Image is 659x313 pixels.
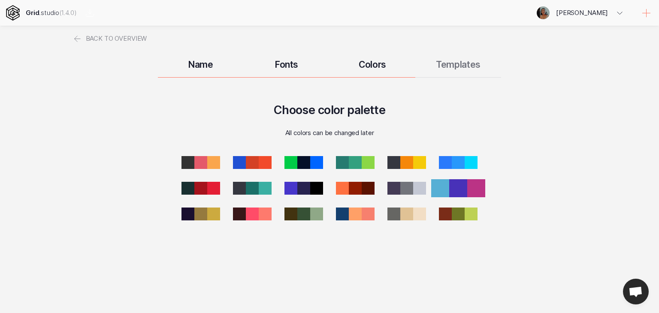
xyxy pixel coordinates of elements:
[285,129,374,137] p: All colors can be changed later
[623,279,649,304] div: Chat abierto
[537,6,550,19] img: Profile picture
[72,26,147,51] a: Back to overview
[59,9,77,17] span: Click to see changelog
[158,59,244,70] h3: Name
[86,26,147,51] span: Back to overview
[274,103,386,117] h2: Choose color palette
[244,59,329,70] h3: Fonts
[329,59,415,70] h3: Colors
[26,9,39,17] strong: Grid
